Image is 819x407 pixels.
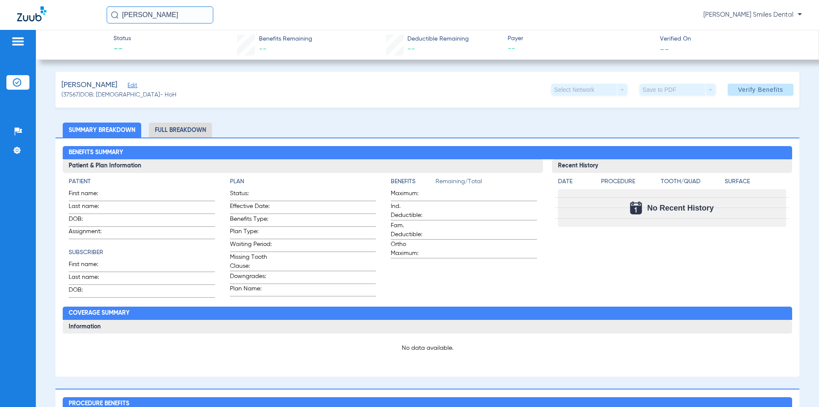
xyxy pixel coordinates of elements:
img: Zuub Logo [17,6,46,21]
span: [PERSON_NAME] [61,80,117,91]
span: -- [508,44,653,54]
span: Remaining/Total [436,177,537,189]
span: Verified On [660,35,805,44]
span: Status [113,34,131,43]
li: Full Breakdown [149,123,212,138]
span: Last name: [69,202,110,214]
span: Last name: [69,273,110,284]
app-breakdown-title: Date [558,177,594,189]
span: Payer [508,34,653,43]
h4: Tooth/Quad [661,177,722,186]
span: -- [113,44,131,56]
span: Effective Date: [230,202,272,214]
h3: Recent History [552,159,792,173]
iframe: Chat Widget [776,366,819,407]
span: First name: [69,260,110,272]
img: Search Icon [111,11,119,19]
span: Status: [230,189,272,201]
h4: Date [558,177,594,186]
h4: Surface [725,177,786,186]
li: Summary Breakdown [63,123,141,138]
h2: Benefits Summary [63,146,792,160]
span: DOB: [69,286,110,297]
span: Verify Benefits [738,86,783,93]
app-breakdown-title: Surface [725,177,786,189]
span: Edit [128,82,135,91]
span: No Recent History [647,204,714,212]
img: hamburger-icon [11,36,25,47]
h3: Information [63,320,792,334]
img: Calendar [630,202,642,214]
h4: Procedure [601,177,658,186]
span: Plan Type: [230,227,272,239]
span: Maximum: [391,189,433,201]
span: Missing Tooth Clause: [230,253,272,271]
h3: Patient & Plan Information [63,159,543,173]
span: -- [259,45,267,53]
span: Plan Name: [230,284,272,296]
input: Search for patients [107,6,213,23]
h4: Plan [230,177,376,186]
span: Waiting Period: [230,240,272,252]
h4: Benefits [391,177,436,186]
span: Ind. Deductible: [391,202,433,220]
h2: Coverage Summary [63,307,792,320]
h4: Patient [69,177,215,186]
span: DOB: [69,215,110,226]
app-breakdown-title: Benefits [391,177,436,189]
span: (37567) DOB: [DEMOGRAPHIC_DATA] - HoH [61,91,177,100]
p: No data available. [69,344,786,352]
span: -- [407,45,415,53]
span: -- [660,44,669,53]
app-breakdown-title: Procedure [601,177,658,189]
span: Downgrades: [230,272,272,284]
span: Ortho Maximum: [391,240,433,258]
h4: Subscriber [69,248,215,257]
span: Benefits Remaining [259,35,312,44]
span: Fam. Deductible: [391,221,433,239]
span: Deductible Remaining [407,35,469,44]
app-breakdown-title: Tooth/Quad [661,177,722,189]
span: [PERSON_NAME] Smiles Dental [703,11,802,19]
span: Assignment: [69,227,110,239]
span: Benefits Type: [230,215,272,226]
button: Verify Benefits [728,84,793,96]
span: First name: [69,189,110,201]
